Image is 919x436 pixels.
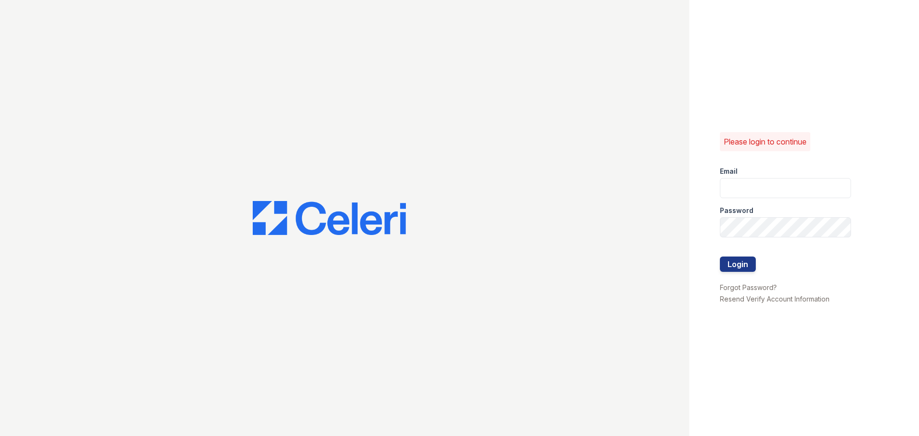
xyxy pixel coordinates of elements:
a: Resend Verify Account Information [720,295,829,303]
label: Password [720,206,753,215]
button: Login [720,257,756,272]
p: Please login to continue [724,136,807,147]
label: Email [720,167,738,176]
a: Forgot Password? [720,283,777,291]
img: CE_Logo_Blue-a8612792a0a2168367f1c8372b55b34899dd931a85d93a1a3d3e32e68fde9ad4.png [253,201,406,235]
